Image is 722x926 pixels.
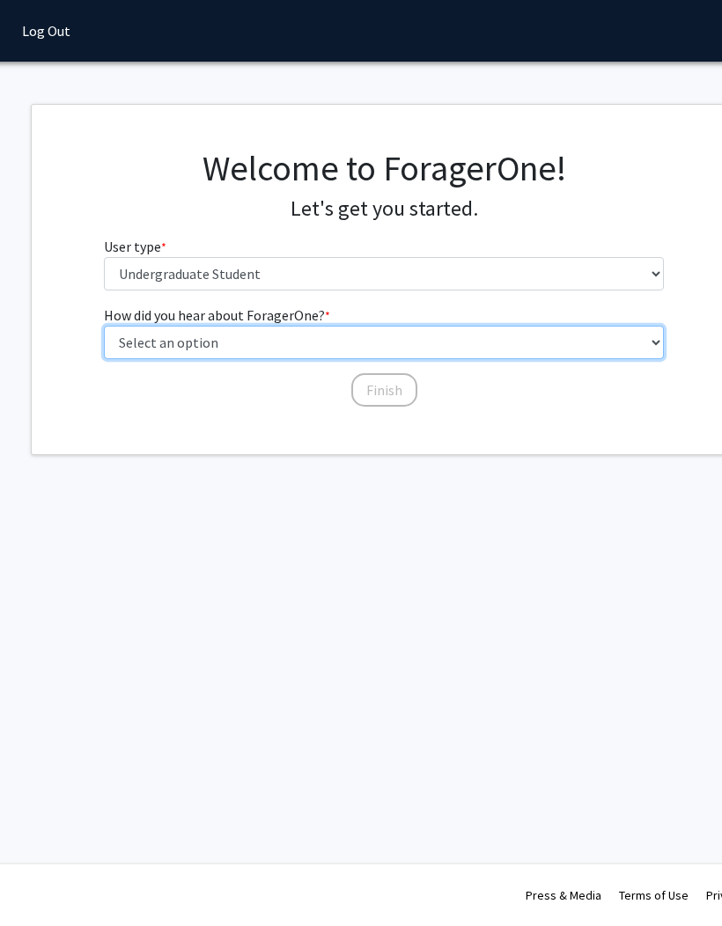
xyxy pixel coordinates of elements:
a: Press & Media [526,887,601,903]
label: How did you hear about ForagerOne? [104,305,330,326]
h1: Welcome to ForagerOne! [104,147,665,189]
h4: Let's get you started. [104,196,665,222]
button: Finish [351,373,417,407]
label: User type [104,236,166,257]
a: Terms of Use [619,887,689,903]
iframe: Chat [13,847,75,913]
